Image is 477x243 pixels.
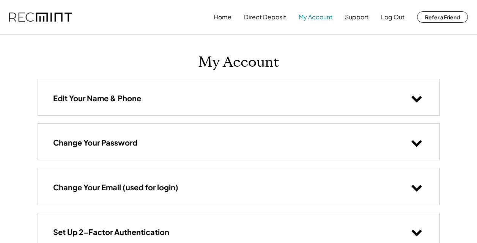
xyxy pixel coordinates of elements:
h1: My Account [198,53,279,71]
button: Support [345,9,368,25]
img: recmint-logotype%403x.png [9,13,72,22]
button: Direct Deposit [244,9,286,25]
h3: Edit Your Name & Phone [53,93,141,103]
h3: Set Up 2-Factor Authentication [53,227,169,237]
button: Refer a Friend [417,11,468,23]
button: Home [214,9,231,25]
button: My Account [299,9,332,25]
h3: Change Your Email (used for login) [53,182,178,192]
h3: Change Your Password [53,138,137,147]
button: Log Out [381,9,405,25]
